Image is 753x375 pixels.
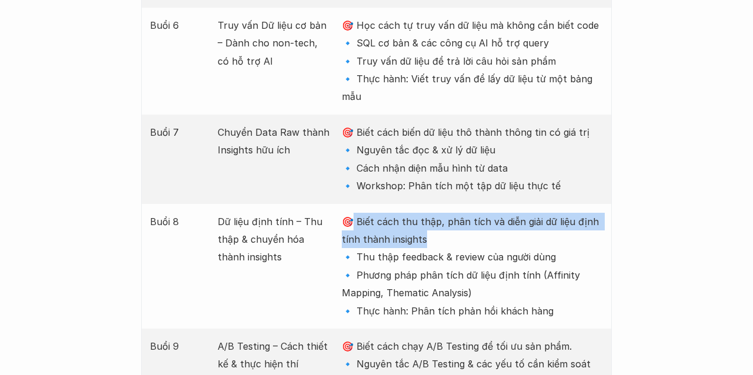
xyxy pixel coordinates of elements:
p: 🎯 Học cách tự truy vấn dữ liệu mà không cần biết code 🔹 SQL cơ bản & các công cụ AI hỗ trợ query ... [342,16,603,106]
p: Truy vấn Dữ liệu cơ bản – Dành cho non-tech, có hỗ trợ AI [218,16,329,70]
p: Buổi 6 [150,16,206,34]
p: Buổi 7 [150,123,206,141]
p: 🎯 Biết cách biến dữ liệu thô thành thông tin có giá trị 🔹 Nguyên tắc đọc & xử lý dữ liệu 🔹 Cách n... [342,123,603,195]
p: Chuyển Data Raw thành Insights hữu ích [218,123,329,159]
p: Dữ liệu định tính – Thu thập & chuyển hóa thành insights [218,213,329,266]
p: Buổi 9 [150,337,206,355]
p: Buổi 8 [150,213,206,230]
p: 🎯 Biết cách thu thập, phân tích và diễn giải dữ liệu định tính thành insights 🔹 Thu thập feedback... [342,213,603,320]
